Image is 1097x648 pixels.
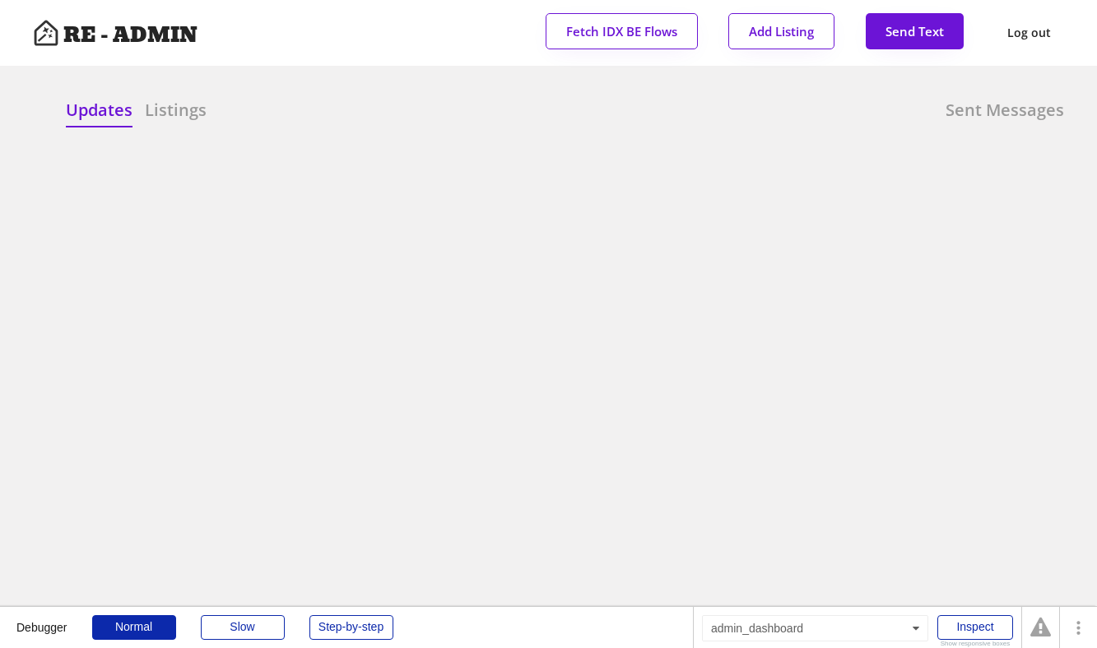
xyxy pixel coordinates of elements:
[92,615,176,640] div: Normal
[728,13,834,49] button: Add Listing
[16,607,67,633] div: Debugger
[702,615,928,641] div: admin_dashboard
[66,99,132,122] h6: Updates
[33,20,59,46] img: Artboard%201%20copy%203.svg
[546,13,698,49] button: Fetch IDX BE Flows
[63,25,198,46] h4: RE - ADMIN
[937,615,1013,640] div: Inspect
[201,615,285,640] div: Slow
[145,99,207,122] h6: Listings
[946,99,1064,122] h6: Sent Messages
[937,641,1013,647] div: Show responsive boxes
[994,14,1064,52] button: Log out
[309,615,393,640] div: Step-by-step
[866,13,964,49] button: Send Text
